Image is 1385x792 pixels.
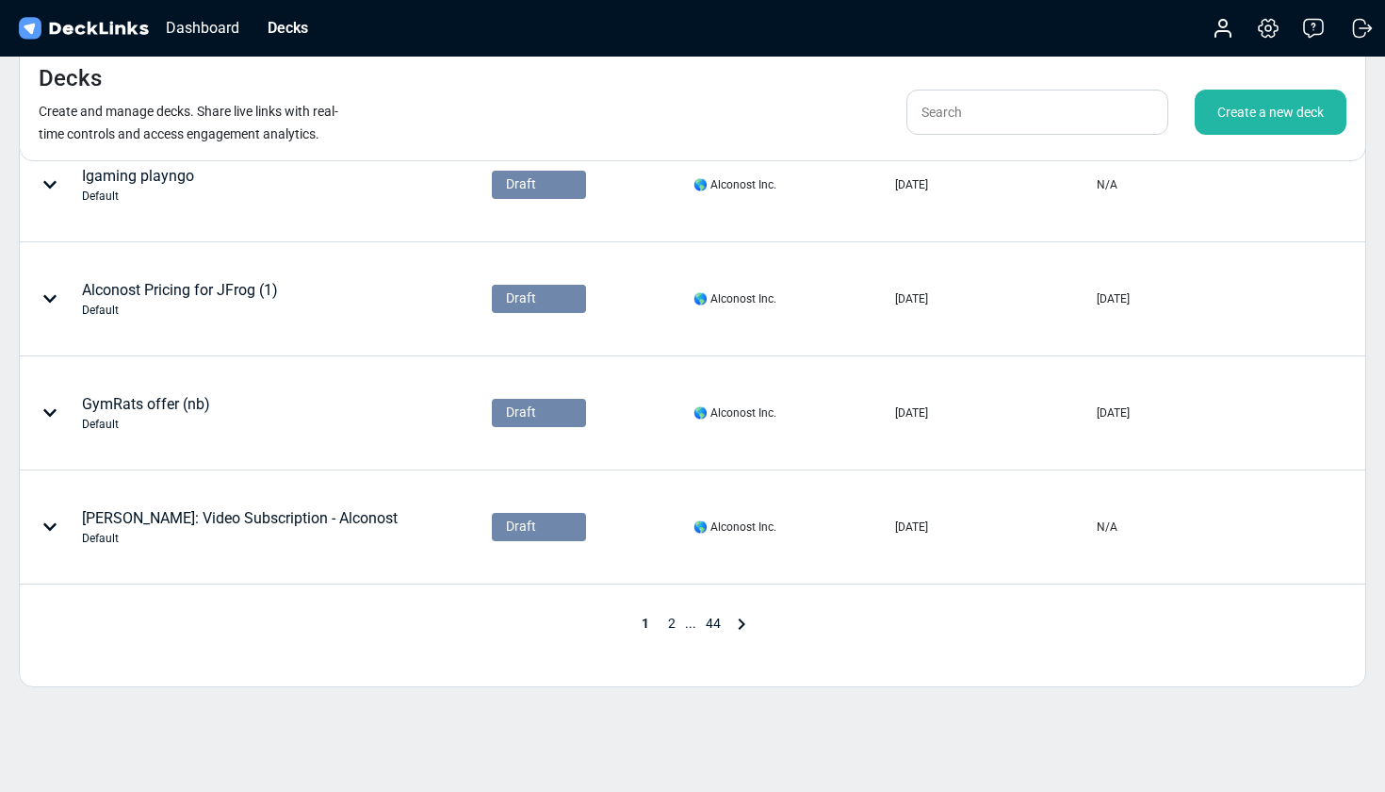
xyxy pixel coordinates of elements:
div: [DATE] [895,519,928,536]
div: N/A [1097,176,1117,193]
div: GymRats offer (nb) [82,393,210,433]
div: Create a new deck [1195,90,1346,135]
span: Draft [506,517,536,536]
span: 44 [696,616,730,631]
span: 1 [632,616,659,631]
div: Default [82,188,194,205]
span: 2 [659,616,685,631]
div: [DATE] [895,404,928,421]
div: N/A [1097,519,1117,536]
div: Default [82,530,398,547]
input: Search [906,90,1168,135]
div: [DATE] [1097,290,1130,307]
div: 🌎 Alconost Inc. [693,404,776,421]
div: 🌎 Alconost Inc. [693,290,776,307]
span: Draft [506,174,536,194]
div: [DATE] [895,176,928,193]
div: Default [82,302,278,319]
div: Decks [258,16,318,40]
div: Dashboard [156,16,249,40]
img: DeckLinks [15,15,152,42]
div: Igaming playngo [82,165,194,205]
div: 🌎 Alconost Inc. [693,176,776,193]
div: Alconost Pricing for JFrog (1) [82,279,278,319]
span: Draft [506,403,536,422]
div: [DATE] [895,290,928,307]
div: [PERSON_NAME]: Video Subscription - Alconost [82,507,398,547]
small: Create and manage decks. Share live links with real-time controls and access engagement analytics. [39,104,338,141]
div: 🌎 Alconost Inc. [693,519,776,536]
h4: Decks [39,65,102,92]
span: ... [685,616,696,631]
div: Default [82,416,210,433]
div: [DATE] [1097,404,1130,421]
span: Draft [506,289,536,308]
